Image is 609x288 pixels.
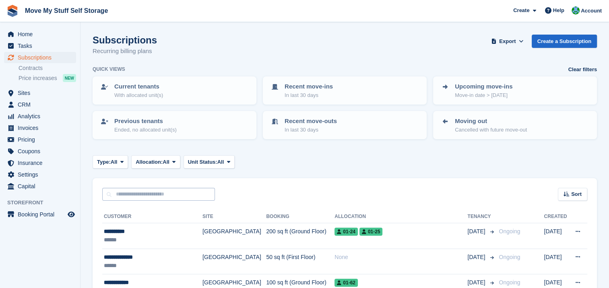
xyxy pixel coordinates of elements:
[553,6,564,14] span: Help
[18,181,66,192] span: Capital
[4,99,76,110] a: menu
[4,29,76,40] a: menu
[114,117,177,126] p: Previous tenants
[7,199,80,207] span: Storefront
[285,126,337,134] p: In last 30 days
[18,111,66,122] span: Analytics
[544,249,569,274] td: [DATE]
[163,158,169,166] span: All
[4,134,76,145] a: menu
[455,117,527,126] p: Moving out
[4,169,76,180] a: menu
[4,146,76,157] a: menu
[6,5,19,17] img: stora-icon-8386f47178a22dfd0bd8f6a31ec36ba5ce8667c1dd55bd0f319d3a0aa187defe.svg
[202,223,266,249] td: [GEOGRAPHIC_DATA]
[499,254,520,260] span: Ongoing
[467,253,487,261] span: [DATE]
[499,228,520,235] span: Ongoing
[18,209,66,220] span: Booking Portal
[4,52,76,63] a: menu
[499,279,520,286] span: Ongoing
[266,210,334,223] th: Booking
[18,122,66,134] span: Invoices
[467,227,487,236] span: [DATE]
[18,99,66,110] span: CRM
[264,112,426,138] a: Recent move-outs In last 30 days
[19,74,76,82] a: Price increases NEW
[131,155,180,169] button: Allocation: All
[544,223,569,249] td: [DATE]
[93,47,157,56] p: Recurring billing plans
[4,209,76,220] a: menu
[188,158,217,166] span: Unit Status:
[285,91,333,99] p: In last 30 days
[434,77,596,104] a: Upcoming move-ins Move-in date > [DATE]
[63,74,76,82] div: NEW
[434,112,596,138] a: Moving out Cancelled with future move-out
[568,66,597,74] a: Clear filters
[93,112,256,138] a: Previous tenants Ended, no allocated unit(s)
[97,158,111,166] span: Type:
[285,82,333,91] p: Recent move-ins
[359,228,383,236] span: 01-25
[266,223,334,249] td: 200 sq ft (Ground Floor)
[114,126,177,134] p: Ended, no allocated unit(s)
[467,278,487,287] span: [DATE]
[455,91,512,99] p: Move-in date > [DATE]
[93,66,125,73] h6: Quick views
[22,4,111,17] a: Move My Stuff Self Storage
[264,77,426,104] a: Recent move-ins In last 30 days
[19,74,57,82] span: Price increases
[490,35,525,48] button: Export
[4,157,76,169] a: menu
[102,210,202,223] th: Customer
[4,122,76,134] a: menu
[114,91,163,99] p: With allocated unit(s)
[571,190,582,198] span: Sort
[18,169,66,180] span: Settings
[572,6,580,14] img: Dan
[467,210,495,223] th: Tenancy
[18,40,66,51] span: Tasks
[334,228,358,236] span: 01-24
[4,111,76,122] a: menu
[4,181,76,192] a: menu
[532,35,597,48] a: Create a Subscription
[455,82,512,91] p: Upcoming move-ins
[334,210,467,223] th: Allocation
[19,64,76,72] a: Contracts
[93,155,128,169] button: Type: All
[202,210,266,223] th: Site
[202,249,266,274] td: [GEOGRAPHIC_DATA]
[114,82,163,91] p: Current tenants
[18,134,66,145] span: Pricing
[499,37,516,45] span: Export
[184,155,235,169] button: Unit Status: All
[4,87,76,99] a: menu
[18,29,66,40] span: Home
[4,40,76,51] a: menu
[136,158,163,166] span: Allocation:
[18,146,66,157] span: Coupons
[217,158,224,166] span: All
[334,279,358,287] span: 01-62
[18,157,66,169] span: Insurance
[513,6,529,14] span: Create
[93,35,157,45] h1: Subscriptions
[18,87,66,99] span: Sites
[455,126,527,134] p: Cancelled with future move-out
[285,117,337,126] p: Recent move-outs
[93,77,256,104] a: Current tenants With allocated unit(s)
[581,7,602,15] span: Account
[66,210,76,219] a: Preview store
[111,158,118,166] span: All
[18,52,66,63] span: Subscriptions
[266,249,334,274] td: 50 sq ft (First Floor)
[334,253,467,261] div: None
[544,210,569,223] th: Created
